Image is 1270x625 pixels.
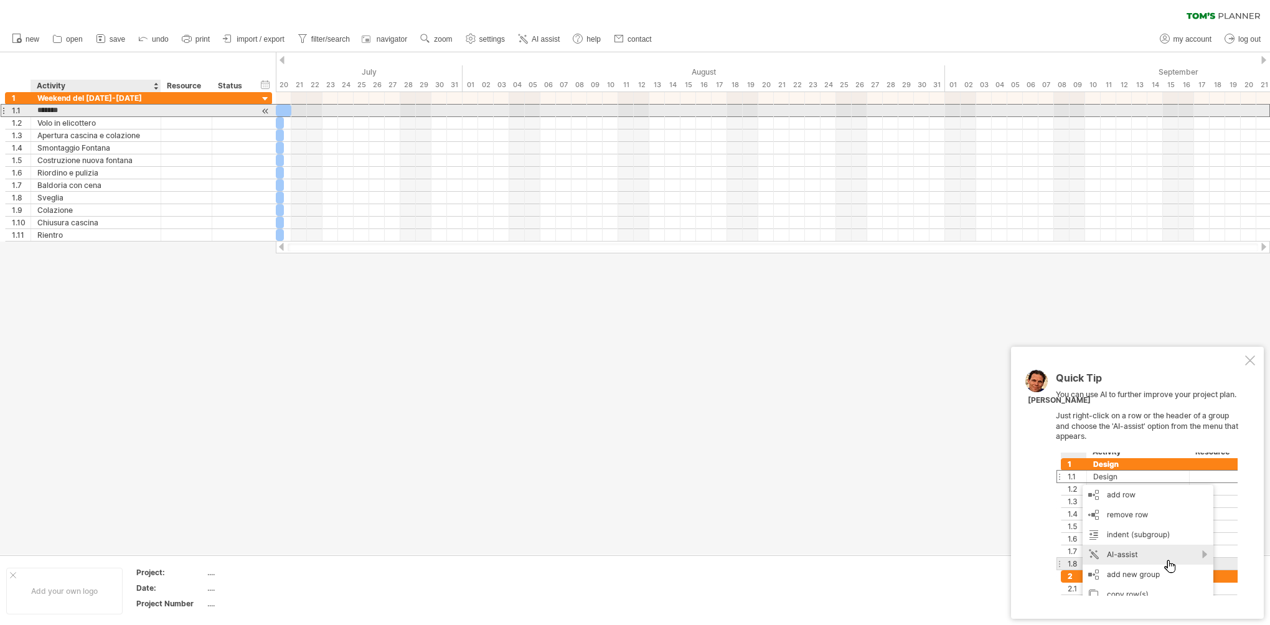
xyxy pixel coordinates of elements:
[12,92,31,104] div: 1
[1056,373,1243,596] div: You can use AI to further improve your project plan. Just right-click on a row or the header of a...
[665,78,680,92] div: Thursday, 14 August 2025
[37,217,154,228] div: Chiusura cascina
[1238,35,1261,44] span: log out
[447,78,463,92] div: Thursday, 31 July 2025
[463,31,509,47] a: settings
[37,80,154,92] div: Activity
[12,142,31,154] div: 1.4
[611,31,656,47] a: contact
[12,204,31,216] div: 1.9
[1023,78,1038,92] div: Saturday, 6 September 2025
[821,78,836,92] div: Sunday, 24 August 2025
[852,78,867,92] div: Tuesday, 26 August 2025
[37,192,154,204] div: Sveglia
[338,78,354,92] div: Thursday, 24 July 2025
[207,567,312,578] div: ....
[179,31,214,47] a: print
[727,78,743,92] div: Monday, 18 August 2025
[12,117,31,129] div: 1.2
[12,129,31,141] div: 1.3
[37,129,154,141] div: Apertura cascina e colazione
[218,80,245,92] div: Status
[1056,373,1243,390] div: Quick Tip
[992,78,1007,92] div: Thursday, 4 September 2025
[1007,78,1023,92] div: Friday, 5 September 2025
[463,78,478,92] div: Friday, 1 August 2025
[311,35,350,44] span: filter/search
[914,78,929,92] div: Saturday, 30 August 2025
[929,78,945,92] div: Sunday, 31 August 2025
[976,78,992,92] div: Wednesday, 3 September 2025
[12,192,31,204] div: 1.8
[1221,31,1264,47] a: log out
[571,78,587,92] div: Friday, 8 August 2025
[354,78,369,92] div: Friday, 25 July 2025
[1070,78,1085,92] div: Tuesday, 9 September 2025
[12,105,31,116] div: 1.1
[743,78,758,92] div: Tuesday, 19 August 2025
[400,78,416,92] div: Monday, 28 July 2025
[1174,35,1211,44] span: my account
[37,229,154,241] div: Rientro
[1225,78,1241,92] div: Friday, 19 September 2025
[12,229,31,241] div: 1.11
[945,78,961,92] div: Monday, 1 September 2025
[867,78,883,92] div: Wednesday, 27 August 2025
[1028,395,1091,406] div: [PERSON_NAME]
[167,80,205,92] div: Resource
[377,35,407,44] span: navigator
[12,179,31,191] div: 1.7
[570,31,604,47] a: help
[540,78,556,92] div: Wednesday, 6 August 2025
[618,78,634,92] div: Monday, 11 August 2025
[12,154,31,166] div: 1.5
[307,78,322,92] div: Tuesday, 22 July 2025
[416,78,431,92] div: Tuesday, 29 July 2025
[37,167,154,179] div: Riordino e pulizia
[1163,78,1178,92] div: Monday, 15 September 2025
[532,35,560,44] span: AI assist
[49,31,87,47] a: open
[294,31,354,47] a: filter/search
[1178,78,1194,92] div: Tuesday, 16 September 2025
[525,78,540,92] div: Tuesday, 5 August 2025
[220,31,288,47] a: import / export
[291,78,307,92] div: Monday, 21 July 2025
[758,78,774,92] div: Wednesday, 20 August 2025
[649,78,665,92] div: Wednesday, 13 August 2025
[260,105,271,118] div: scroll to activity
[37,92,154,104] div: Weekend del [DATE]-[DATE]
[515,31,563,47] a: AI assist
[135,31,172,47] a: undo
[26,35,39,44] span: new
[136,567,205,578] div: Project:
[774,78,789,92] div: Thursday, 21 August 2025
[509,78,525,92] div: Monday, 4 August 2025
[369,78,385,92] div: Saturday, 26 July 2025
[1157,31,1215,47] a: my account
[1085,78,1101,92] div: Wednesday, 10 September 2025
[66,35,83,44] span: open
[478,78,494,92] div: Saturday, 2 August 2025
[1054,78,1070,92] div: Monday, 8 September 2025
[276,78,291,92] div: Sunday, 20 July 2025
[385,78,400,92] div: Sunday, 27 July 2025
[195,35,210,44] span: print
[237,35,285,44] span: import / export
[322,78,338,92] div: Wednesday, 23 July 2025
[696,78,712,92] div: Saturday, 16 August 2025
[1210,78,1225,92] div: Thursday, 18 September 2025
[556,78,571,92] div: Thursday, 7 August 2025
[276,65,463,78] div: July 2025
[805,78,821,92] div: Saturday, 23 August 2025
[712,78,727,92] div: Sunday, 17 August 2025
[1132,78,1147,92] div: Saturday, 13 September 2025
[836,78,852,92] div: Monday, 25 August 2025
[93,31,129,47] a: save
[1147,78,1163,92] div: Sunday, 14 September 2025
[136,598,205,609] div: Project Number
[110,35,125,44] span: save
[417,31,456,47] a: zoom
[37,117,154,129] div: Volo in elicottero
[1101,78,1116,92] div: Thursday, 11 September 2025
